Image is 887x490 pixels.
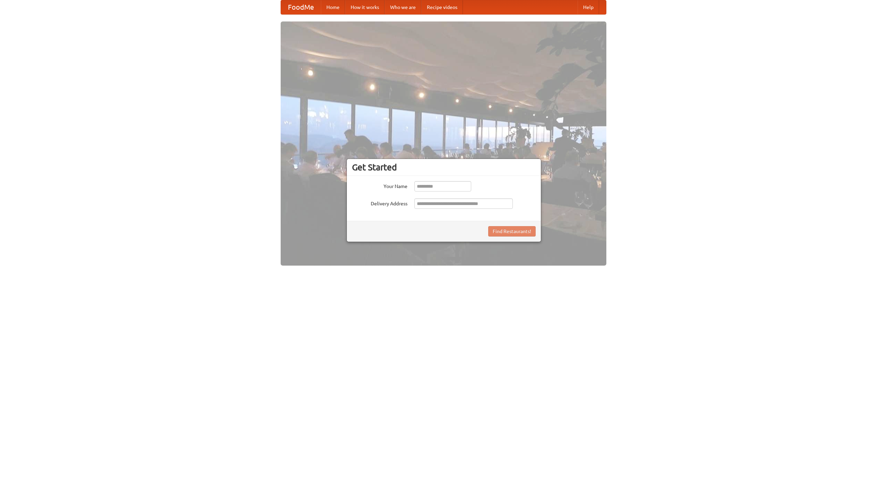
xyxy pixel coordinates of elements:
a: How it works [345,0,385,14]
a: Home [321,0,345,14]
button: Find Restaurants! [488,226,536,237]
a: Who we are [385,0,421,14]
label: Your Name [352,181,407,190]
a: FoodMe [281,0,321,14]
a: Help [578,0,599,14]
label: Delivery Address [352,198,407,207]
h3: Get Started [352,162,536,172]
a: Recipe videos [421,0,463,14]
